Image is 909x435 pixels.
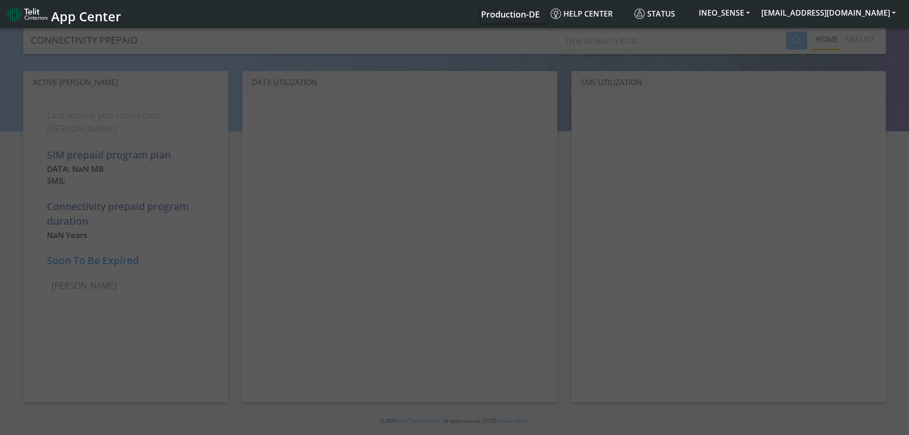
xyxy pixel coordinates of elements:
[634,9,675,19] span: Status
[481,4,539,23] a: Your current platform instance
[634,9,645,19] img: status.svg
[51,8,121,25] span: App Center
[8,7,47,22] img: logo-telit-cinterion-gw-new.png
[756,4,901,21] button: [EMAIL_ADDRESS][DOMAIN_NAME]
[631,4,693,23] a: Status
[481,9,540,20] span: Production-DE
[547,4,631,23] a: Help center
[551,9,561,19] img: knowledge.svg
[693,4,756,21] button: INEO_SENSE
[8,4,120,24] a: App Center
[551,9,613,19] span: Help center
